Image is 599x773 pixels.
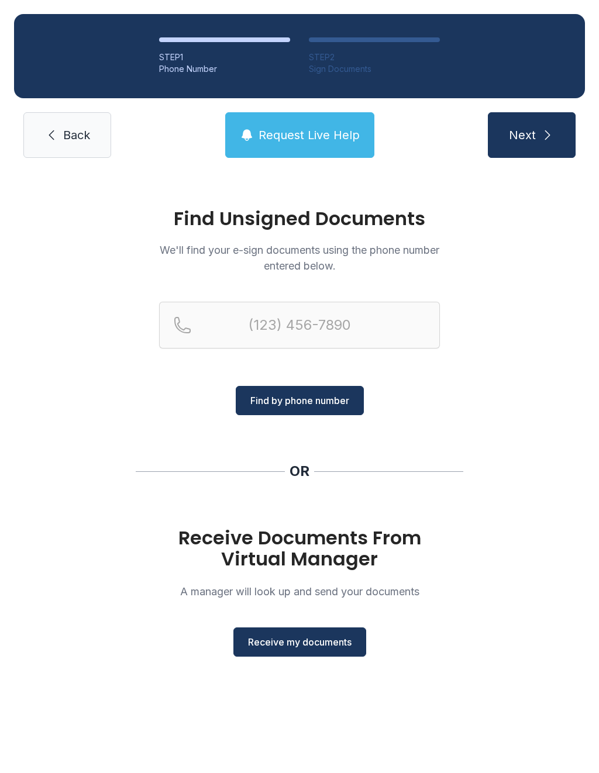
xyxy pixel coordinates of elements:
span: Receive my documents [248,635,352,649]
div: STEP 2 [309,51,440,63]
div: STEP 1 [159,51,290,63]
input: Reservation phone number [159,302,440,348]
span: Next [509,127,536,143]
span: Find by phone number [250,394,349,408]
div: Phone Number [159,63,290,75]
span: Request Live Help [259,127,360,143]
span: Back [63,127,90,143]
div: OR [290,462,309,481]
div: Sign Documents [309,63,440,75]
h1: Receive Documents From Virtual Manager [159,527,440,570]
p: We'll find your e-sign documents using the phone number entered below. [159,242,440,274]
h1: Find Unsigned Documents [159,209,440,228]
p: A manager will look up and send your documents [159,584,440,599]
